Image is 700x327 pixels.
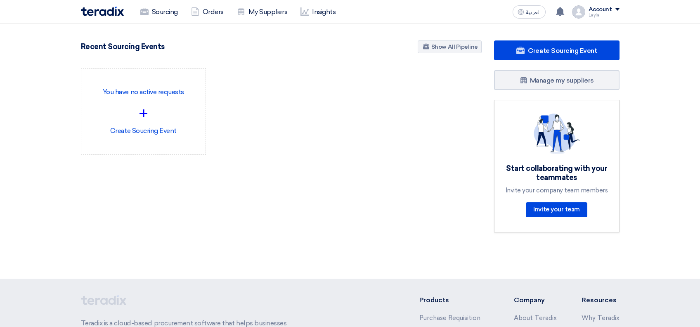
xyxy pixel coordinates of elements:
h4: Recent Sourcing Events [81,42,165,51]
a: About Teradix [514,314,557,322]
a: Orders [184,3,230,21]
a: Insights [294,3,342,21]
div: Create Soucring Event [88,75,199,148]
a: Why Teradix [582,314,620,322]
img: profile_test.png [572,5,585,19]
li: Products [419,295,489,305]
img: invite_your_team.svg [534,114,580,154]
span: Create Sourcing Event [528,47,597,54]
div: Start collaborating with your teammates [504,164,609,182]
img: Teradix logo [81,7,124,16]
a: Sourcing [134,3,184,21]
a: Invite your team [526,202,587,217]
div: Invite your company team members [504,187,609,194]
a: Show All Pipeline [418,40,482,53]
li: Company [514,295,557,305]
button: العربية [513,5,546,19]
a: Purchase Requisition [419,314,480,322]
div: Layla [589,13,620,17]
p: You have no active requests [88,87,199,97]
div: Account [589,6,612,13]
a: My Suppliers [230,3,294,21]
span: العربية [526,9,541,15]
a: Manage my suppliers [494,70,620,90]
li: Resources [582,295,620,305]
div: + [88,101,199,126]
